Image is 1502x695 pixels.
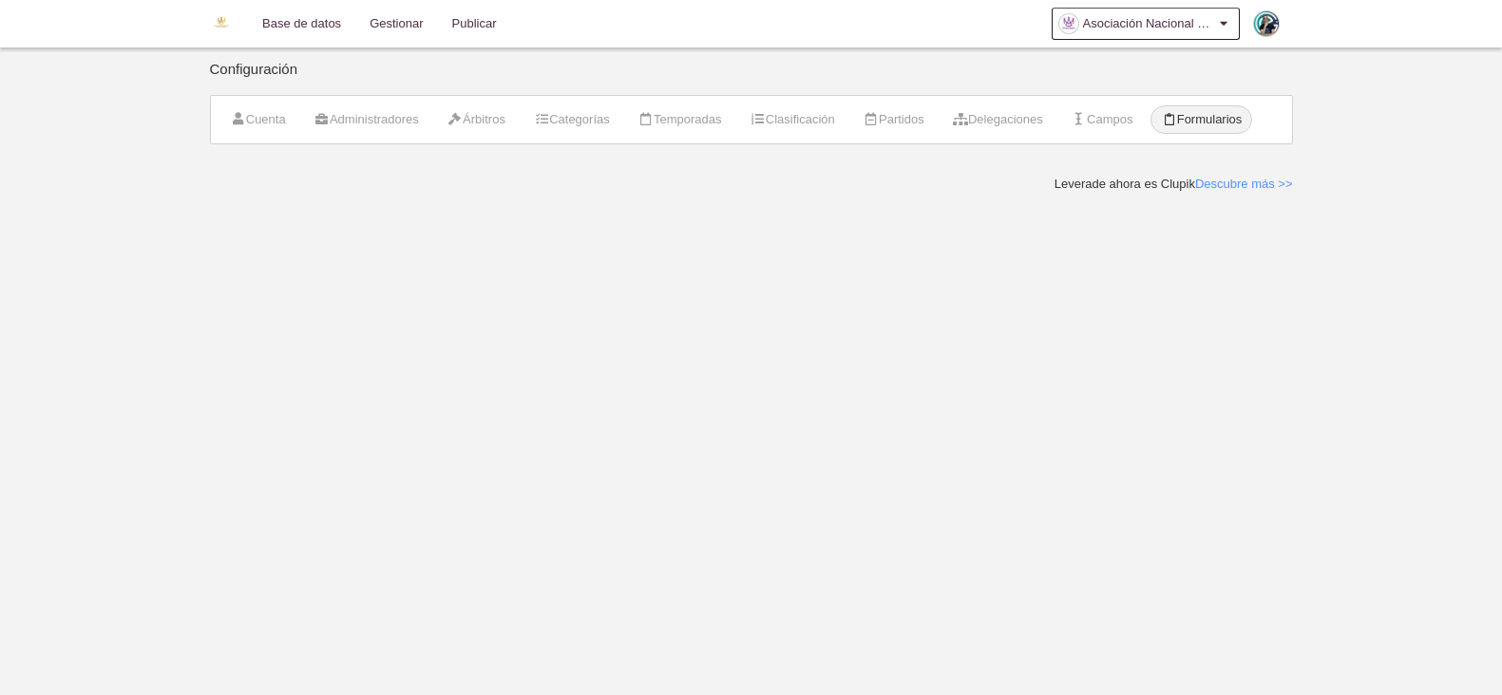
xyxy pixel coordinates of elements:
[942,105,1054,134] a: Delegaciones
[628,105,732,134] a: Temporadas
[1150,105,1252,134] a: Formularios
[523,105,620,134] a: Categorías
[304,105,429,134] a: Administradores
[1083,14,1216,33] span: Asociación Nacional de Fútbol Femenino
[210,11,233,34] img: Asociación Nacional de Fútbol Femenino
[740,105,846,134] a: Clasificación
[1254,11,1279,36] img: PaoBqShlDZri.30x30.jpg
[1061,105,1144,134] a: Campos
[220,105,296,134] a: Cuenta
[1055,176,1293,193] div: Leverade ahora es Clupik
[437,105,516,134] a: Árbitros
[210,62,1293,95] div: Configuración
[853,105,935,134] a: Partidos
[1195,177,1293,191] a: Descubre más >>
[1059,14,1078,33] img: OaI3GtSbPWi1.30x30.jpg
[1052,8,1240,40] a: Asociación Nacional de Fútbol Femenino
